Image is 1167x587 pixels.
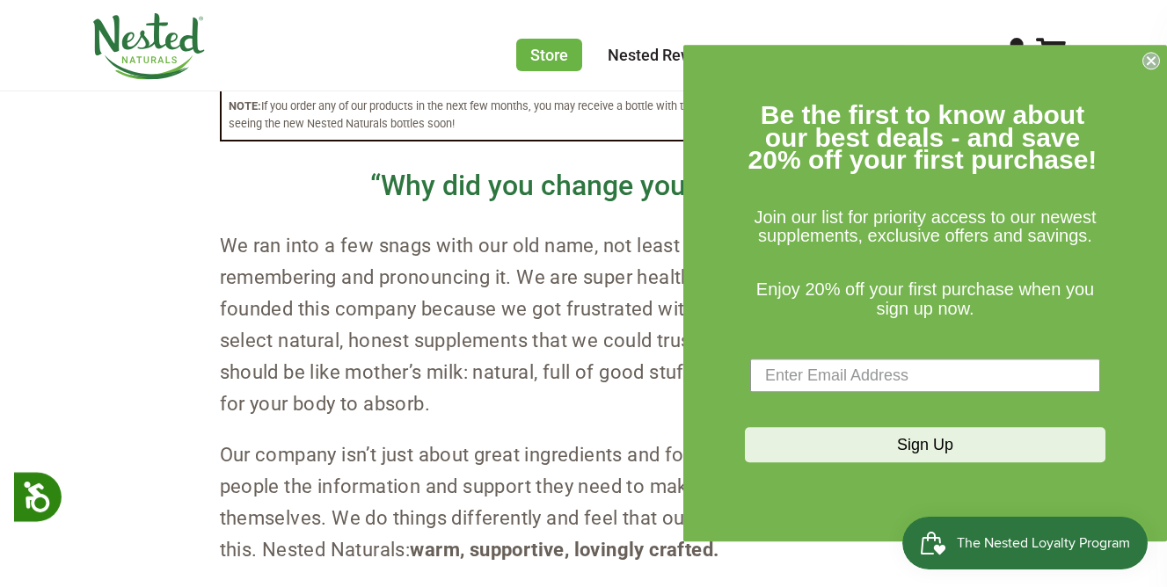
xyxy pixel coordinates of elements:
[745,428,1105,463] button: Sign Up
[91,13,206,80] img: Nested Naturals
[220,230,948,420] p: We ran into a few snags with our old name, not least of all, people had a hard time remembering a...
[608,46,723,64] a: Nested Rewards
[516,39,582,71] a: Store
[756,279,1094,318] span: Enjoy 20% off your first purchase when you sign up now.
[750,359,1100,393] input: Enter Email Address
[220,439,948,566] p: Our company isn’t just about great ingredients and formulas, it’s about giving people the informa...
[902,517,1149,569] iframe: Button to open loyalty program pop-up
[229,99,920,131] small: If you order any of our products in the next few months, you may receive a bottle with the old In...
[410,539,718,561] strong: warm, supportive, lovingly crafted.
[683,45,1167,541] div: FLYOUT Form
[748,100,1098,174] span: Be the first to know about our best deals - and save 20% off your first purchase!
[229,99,261,112] strong: NOTE:
[1142,52,1160,69] button: Close dialog
[754,207,1096,246] span: Join our list for priority access to our newest supplements, exclusive offers and savings.
[220,170,948,202] h2: “Why did you change your name?”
